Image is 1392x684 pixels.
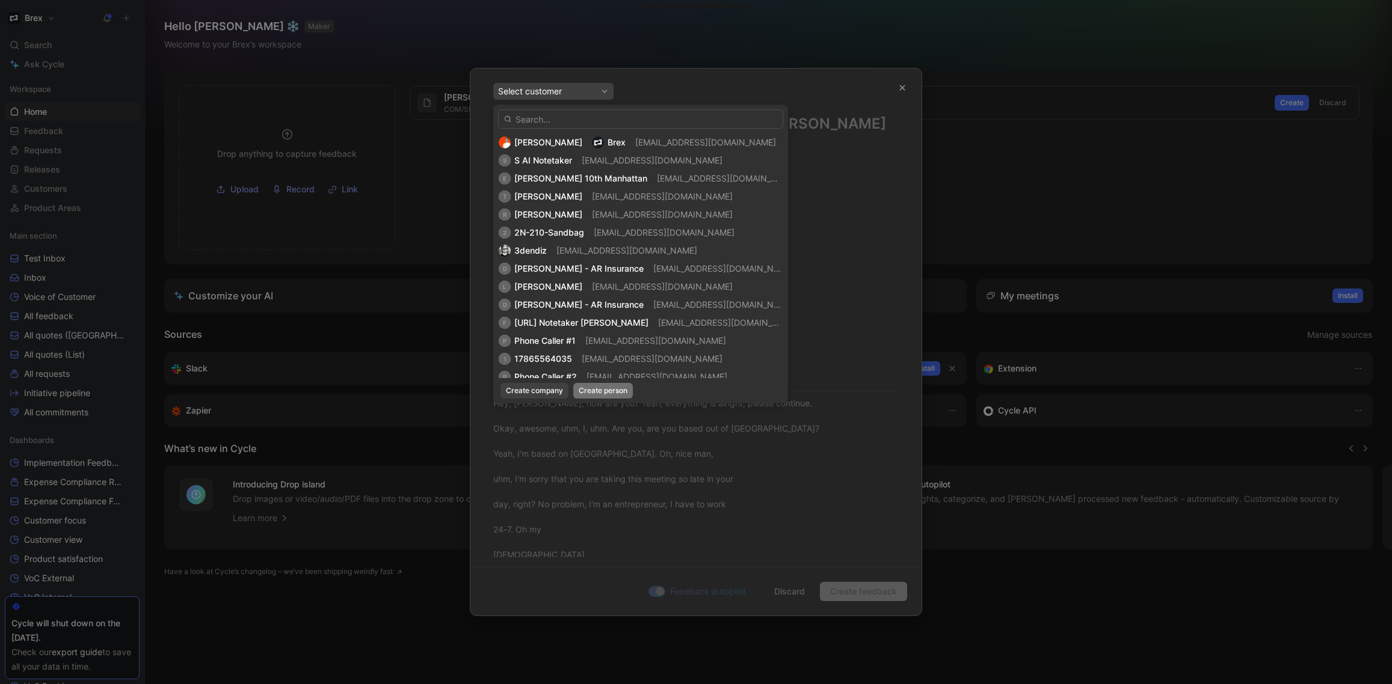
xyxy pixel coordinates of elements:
span: S AI Notetaker [514,155,572,165]
span: [EMAIL_ADDRESS][DOMAIN_NAME] [582,155,722,165]
span: [EMAIL_ADDRESS][DOMAIN_NAME] [594,227,734,237]
span: [EMAIL_ADDRESS][DOMAIN_NAME] [592,209,733,219]
span: [PERSON_NAME] [514,281,582,292]
span: [PERSON_NAME] - AR Insurance [514,299,644,310]
span: [URL] Notetaker [PERSON_NAME] [514,317,648,328]
div: F [499,317,511,329]
span: Phone Caller #2 [514,371,577,382]
span: [PERSON_NAME] [514,137,582,147]
img: 8226728491267_35ad89efb2e450a6b96f_192.jpg [499,136,511,148]
div: T [499,191,511,203]
img: 973206715171_a296c5560a034e311445_192.jpg [499,245,511,257]
span: Create company [506,385,563,397]
span: [PERSON_NAME] - AR Insurance [514,263,644,273]
span: [EMAIL_ADDRESS][DOMAIN_NAME] [657,173,798,183]
span: [EMAIL_ADDRESS][DOMAIN_NAME] [585,335,726,346]
span: 3dendiz [514,245,547,255]
div: P [499,335,511,347]
span: Create person [579,385,627,397]
div: D [499,263,511,275]
div: E [499,173,511,185]
span: [EMAIL_ADDRESS][DOMAIN_NAME] [653,263,794,273]
span: [EMAIL_ADDRESS][DOMAIN_NAME] [592,281,733,292]
span: [EMAIL_ADDRESS][DOMAIN_NAME] [658,317,799,328]
div: 1 [499,353,511,365]
span: [PERSON_NAME] 10th Manhattan [514,173,647,183]
input: Search... [498,109,783,129]
span: [EMAIL_ADDRESS][DOMAIN_NAME] [592,191,733,201]
span: [EMAIL_ADDRESS][DOMAIN_NAME] [556,245,697,255]
span: 2N-210-Sandbag [514,227,584,237]
img: logo [592,136,604,148]
span: [EMAIL_ADDRESS][DOMAIN_NAME] [635,137,776,147]
span: [EMAIL_ADDRESS][DOMAIN_NAME] [582,353,722,364]
span: [EMAIL_ADDRESS][DOMAIN_NAME] [587,371,727,382]
span: Brex [608,137,626,147]
div: D [499,299,511,311]
div: R [499,209,511,221]
span: [PERSON_NAME] [514,209,582,219]
span: [PERSON_NAME] [514,191,582,201]
span: Phone Caller #1 [514,335,576,346]
div: L [499,281,511,293]
span: 17865564035 [514,353,572,364]
div: S [499,154,511,166]
button: Create company [500,383,568,398]
span: [EMAIL_ADDRESS][DOMAIN_NAME] [653,299,794,310]
div: 2 [499,227,511,239]
div: P [499,371,511,383]
button: Create person [573,383,633,398]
